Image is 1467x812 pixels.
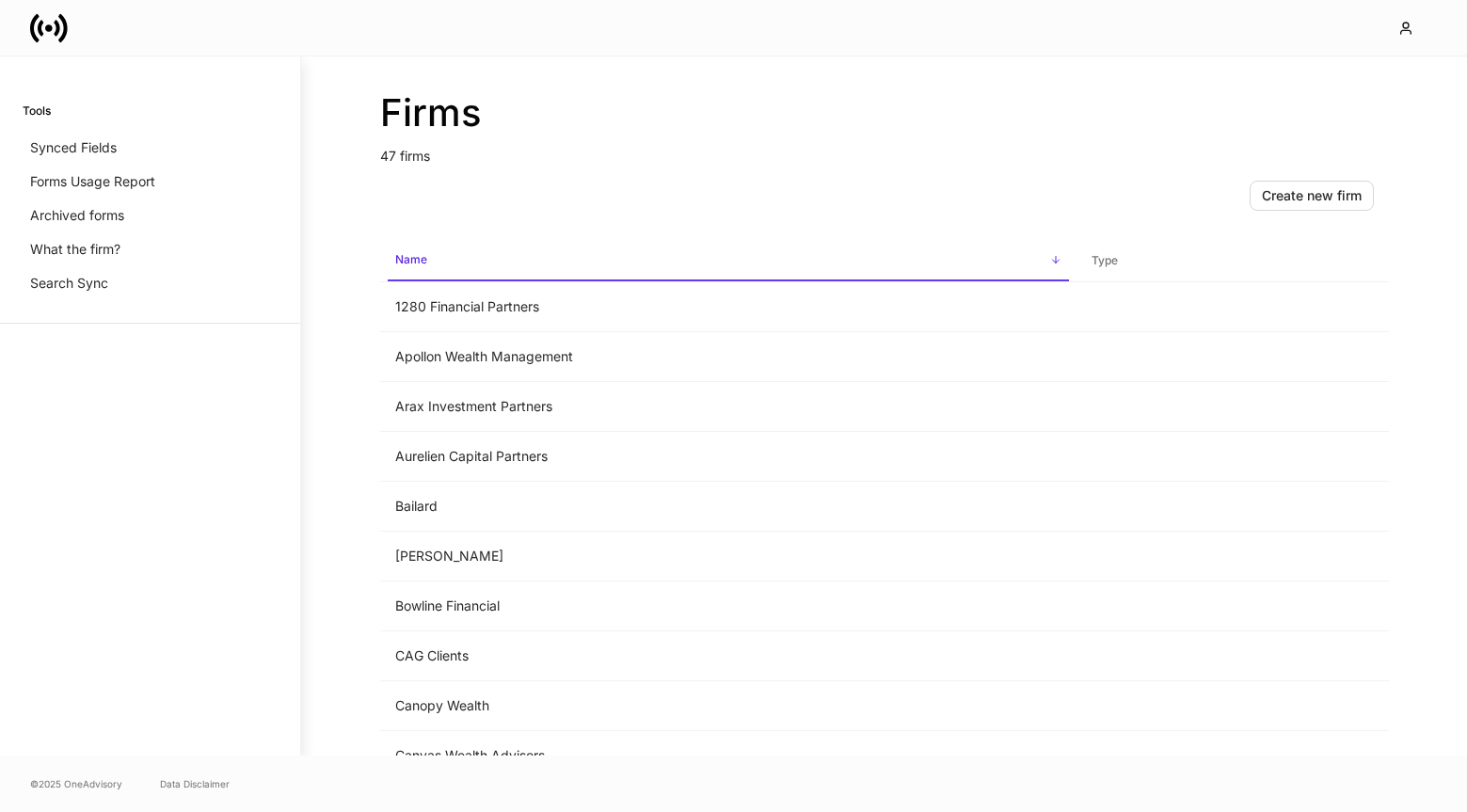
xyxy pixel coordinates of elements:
[23,232,278,266] a: What the firm?
[23,165,278,199] a: Forms Usage Report
[380,532,1076,581] td: [PERSON_NAME]
[380,282,1076,332] td: 1280 Financial Partners
[30,138,117,157] p: Synced Fields
[380,90,1389,135] h2: Firms
[380,731,1076,781] td: Canvas Wealth Advisors
[380,332,1076,382] td: Apollon Wealth Management
[380,432,1076,482] td: Aurelien Capital Partners
[23,102,51,119] h6: Tools
[380,631,1076,681] td: CAG Clients
[380,681,1076,731] td: Canopy Wealth
[380,581,1076,631] td: Bowline Financial
[380,382,1076,432] td: Arax Investment Partners
[1084,242,1381,280] span: Type
[30,776,122,791] span: © 2025 OneAdvisory
[23,266,278,300] a: Search Sync
[1092,251,1118,269] h6: Type
[30,274,108,293] p: Search Sync
[30,206,124,225] p: Archived forms
[30,240,120,259] p: What the firm?
[23,199,278,232] a: Archived forms
[1250,181,1374,211] button: Create new firm
[1262,186,1362,205] div: Create new firm
[380,135,1389,166] p: 47 firms
[395,250,427,268] h6: Name
[23,131,278,165] a: Synced Fields
[30,172,155,191] p: Forms Usage Report
[388,241,1069,281] span: Name
[160,776,230,791] a: Data Disclaimer
[380,482,1076,532] td: Bailard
